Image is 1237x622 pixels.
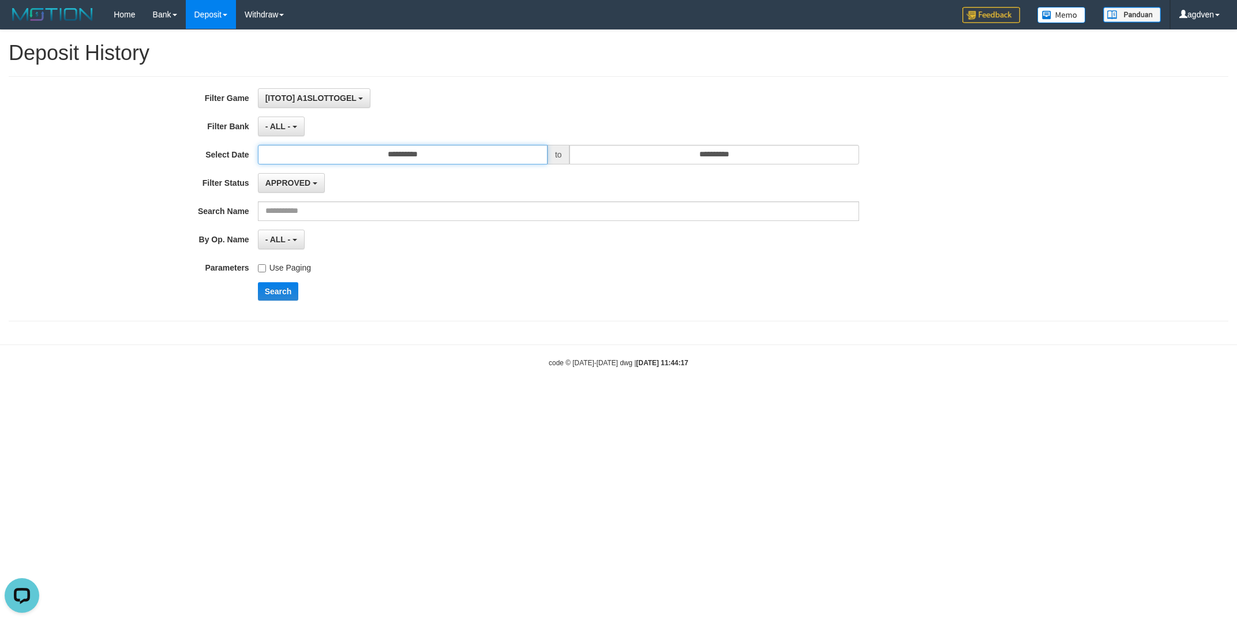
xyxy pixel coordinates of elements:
[548,145,569,164] span: to
[258,264,266,272] input: Use Paging
[5,5,39,39] button: Open LiveChat chat widget
[258,88,371,108] button: [ITOTO] A1SLOTTOGEL
[265,122,291,131] span: - ALL -
[636,359,688,367] strong: [DATE] 11:44:17
[265,93,357,103] span: [ITOTO] A1SLOTTOGEL
[258,173,325,193] button: APPROVED
[962,7,1020,23] img: Feedback.jpg
[258,230,305,249] button: - ALL -
[265,178,311,188] span: APPROVED
[258,258,311,273] label: Use Paging
[265,235,291,244] span: - ALL -
[1037,7,1086,23] img: Button%20Memo.svg
[1103,7,1161,23] img: panduan.png
[258,117,305,136] button: - ALL -
[549,359,688,367] small: code © [DATE]-[DATE] dwg |
[258,282,299,301] button: Search
[9,6,96,23] img: MOTION_logo.png
[9,42,1228,65] h1: Deposit History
